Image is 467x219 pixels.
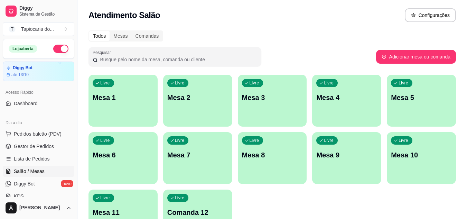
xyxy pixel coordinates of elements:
[3,87,74,98] div: Acesso Rápido
[14,168,45,175] span: Salão / Mesas
[93,150,153,160] p: Mesa 6
[324,80,334,86] p: Livre
[175,138,185,143] p: Livre
[242,150,303,160] p: Mesa 8
[312,132,381,184] button: LivreMesa 9
[19,5,72,11] span: Diggy
[399,80,408,86] p: Livre
[88,10,160,21] h2: Atendimento Salão
[3,22,74,36] button: Select a team
[238,132,307,184] button: LivreMesa 8
[242,93,303,102] p: Mesa 3
[238,75,307,127] button: LivreMesa 3
[3,178,74,189] a: Diggy Botnovo
[167,208,228,217] p: Comanda 12
[88,132,158,184] button: LivreMesa 6
[3,153,74,164] a: Lista de Pedidos
[316,150,377,160] p: Mesa 9
[14,180,35,187] span: Diggy Bot
[391,150,452,160] p: Mesa 10
[93,208,153,217] p: Mesa 11
[175,80,185,86] p: Livre
[324,138,334,143] p: Livre
[391,93,452,102] p: Mesa 5
[11,72,29,77] article: até 13/10
[399,138,408,143] p: Livre
[3,98,74,109] a: Dashboard
[3,117,74,128] div: Dia a dia
[3,200,74,216] button: [PERSON_NAME]
[3,3,74,19] a: DiggySistema de Gestão
[163,75,232,127] button: LivreMesa 2
[14,193,24,200] span: KDS
[14,155,50,162] span: Lista de Pedidos
[9,45,37,53] div: Loja aberta
[13,65,32,71] article: Diggy Bot
[98,56,257,63] input: Pesquisar
[14,100,38,107] span: Dashboard
[110,31,131,41] div: Mesas
[405,8,456,22] button: Configurações
[14,143,54,150] span: Gestor de Pedidos
[163,132,232,184] button: LivreMesa 7
[175,195,185,201] p: Livre
[316,93,377,102] p: Mesa 4
[88,75,158,127] button: LivreMesa 1
[3,141,74,152] a: Gestor de Pedidos
[376,50,456,64] button: Adicionar mesa ou comanda
[3,62,74,81] a: Diggy Botaté 13/10
[21,26,54,33] div: Tapiocaria do ...
[100,80,110,86] p: Livre
[132,31,163,41] div: Comandas
[53,45,68,53] button: Alterar Status
[312,75,381,127] button: LivreMesa 4
[9,26,16,33] span: T
[387,132,456,184] button: LivreMesa 10
[3,191,74,202] a: KDS
[3,166,74,177] a: Salão / Mesas
[167,150,228,160] p: Mesa 7
[93,93,153,102] p: Mesa 1
[250,80,259,86] p: Livre
[19,11,72,17] span: Sistema de Gestão
[3,128,74,139] button: Pedidos balcão (PDV)
[14,130,62,137] span: Pedidos balcão (PDV)
[387,75,456,127] button: LivreMesa 5
[250,138,259,143] p: Livre
[19,205,63,211] span: [PERSON_NAME]
[93,49,113,55] label: Pesquisar
[89,31,110,41] div: Todos
[167,93,228,102] p: Mesa 2
[100,195,110,201] p: Livre
[100,138,110,143] p: Livre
